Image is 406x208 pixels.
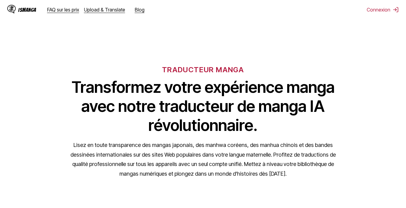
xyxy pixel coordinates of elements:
[64,140,342,178] p: Lisez en toute transparence des mangas japonais, des manhwa coréens, des manhua chinois et des ba...
[393,7,399,13] img: Se déconnecter
[64,78,342,135] h1: Transformez votre expérience manga avec notre traducteur de manga IA révolutionnaire.
[367,7,399,13] button: Connexion
[18,7,36,13] div: IsManga
[367,7,390,13] font: Connexion
[135,7,145,13] a: Blog
[84,7,125,13] a: Upload & Translate
[47,7,79,13] a: FAQ sur les prix
[7,5,47,15] a: IsManga LogoIsManga
[7,5,16,13] img: IsManga Logo
[162,65,244,74] h6: TRADUCTEUR MANGA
